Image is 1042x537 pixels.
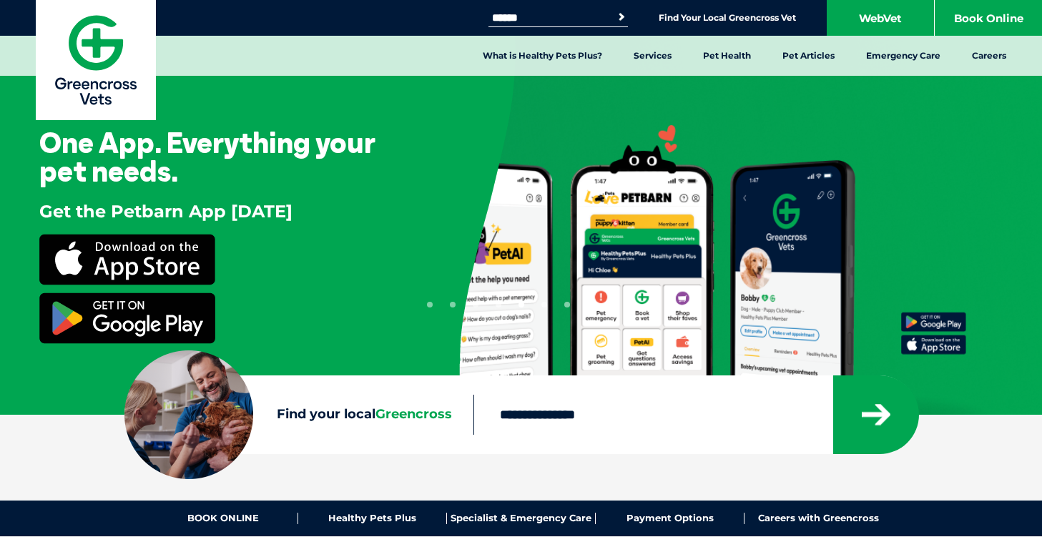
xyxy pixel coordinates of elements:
a: Healthy Pets Plus [298,513,447,524]
button: 3 of 9 [473,302,478,307]
p: Get the Petbarn App [DATE] [39,199,293,224]
h3: One App. Everything your pet needs. [39,128,413,185]
span: Greencross [375,406,452,422]
img: petbarn Google play store app download [39,292,215,344]
a: Careers [956,36,1022,76]
a: Find Your Local Greencross Vet [659,12,796,24]
a: Pet Articles [767,36,850,76]
img: Petbarn App Apple store download [39,234,215,285]
button: 6 of 9 [541,302,547,307]
button: Search [614,10,629,24]
a: Services [618,36,687,76]
label: Find your local [124,404,473,425]
button: 9 of 9 [610,302,616,307]
button: 1 of 9 [427,302,433,307]
a: Specialist & Emergency Care [447,513,596,524]
a: Emergency Care [850,36,956,76]
button: 2 of 9 [450,302,456,307]
button: 5 of 9 [518,302,524,307]
a: Careers with Greencross [744,513,893,524]
button: 8 of 9 [587,302,593,307]
button: 4 of 9 [496,302,501,307]
a: Pet Health [687,36,767,76]
a: What is Healthy Pets Plus? [467,36,618,76]
a: Payment Options [596,513,744,524]
a: BOOK ONLINE [149,513,298,524]
button: 7 of 9 [564,302,570,307]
